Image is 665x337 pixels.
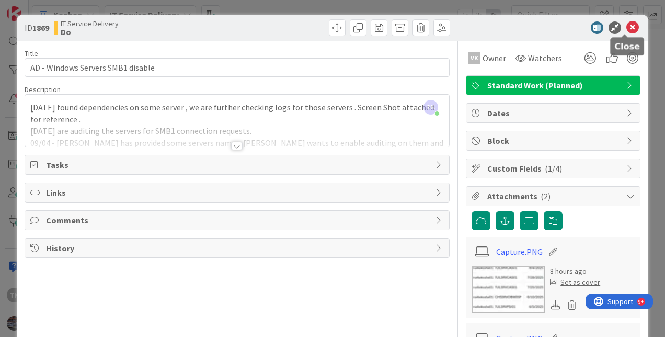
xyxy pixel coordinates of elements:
span: ( 1/4 ) [545,163,562,174]
b: Do [61,28,119,36]
span: History [46,242,430,254]
div: 8 hours ago [550,266,600,277]
span: Attachments [487,190,621,203]
div: 9+ [53,4,58,13]
span: Block [487,134,621,147]
span: Dates [487,107,621,119]
span: ID [25,21,49,34]
span: Comments [46,214,430,227]
span: Custom Fields [487,162,621,175]
label: Title [25,49,38,58]
span: Tasks [46,159,430,171]
div: Set as cover [550,277,600,288]
span: Support [22,2,48,14]
a: Capture.PNG [496,245,543,258]
span: Watchers [528,52,562,64]
h5: Close [614,41,640,51]
span: Standard Work (Planned) [487,79,621,92]
div: Download [550,298,561,312]
span: Owner [483,52,506,64]
b: 1869 [32,23,49,33]
input: type card name here... [25,58,450,77]
span: Links [46,186,430,199]
span: ( 2 ) [541,191,551,201]
span: TK [423,100,438,115]
p: [DATE] found dependencies on some server , we are further checking logs for those servers . Scree... [30,102,444,125]
span: Description [25,85,61,94]
span: IT Service Delivery [61,19,119,28]
div: VK [468,52,480,64]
